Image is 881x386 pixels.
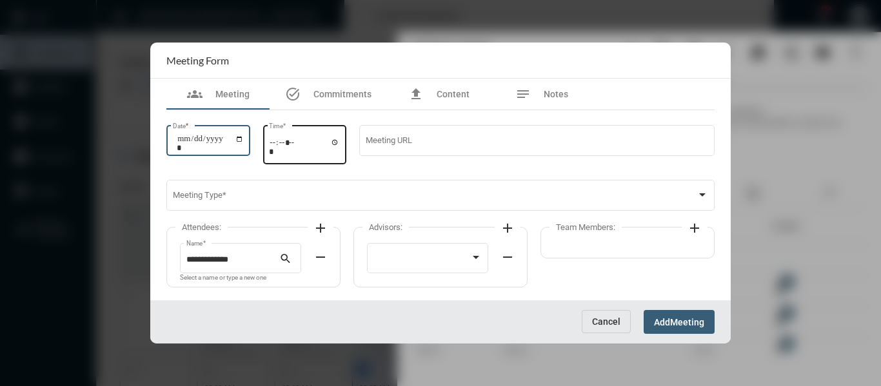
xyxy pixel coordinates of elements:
label: Team Members: [549,222,622,232]
span: Cancel [592,316,620,327]
button: AddMeeting [644,310,715,334]
mat-hint: Select a name or type a new one [180,275,266,282]
mat-icon: add [313,220,328,236]
mat-icon: task_alt [285,86,301,102]
button: Cancel [582,310,631,333]
mat-icon: search [279,252,295,267]
span: Notes [544,89,568,99]
mat-icon: remove [500,249,515,265]
span: Meeting [215,89,250,99]
mat-icon: file_upload [408,86,424,102]
mat-icon: groups [187,86,203,102]
label: Attendees: [175,222,228,232]
span: Content [437,89,470,99]
span: Meeting [670,317,704,327]
h2: Meeting Form [166,54,229,66]
span: Add [654,317,670,327]
mat-icon: add [687,220,702,236]
mat-icon: add [500,220,515,236]
mat-icon: notes [515,86,531,102]
mat-icon: remove [313,249,328,265]
label: Advisors: [362,222,409,232]
span: Commitments [313,89,371,99]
